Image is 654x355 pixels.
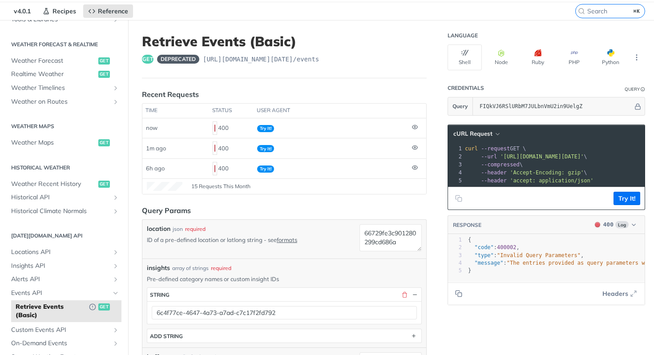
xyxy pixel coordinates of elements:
[142,89,199,100] div: Recent Requests
[112,98,119,105] button: Show subpages for Weather on Routes
[625,86,640,93] div: Query
[641,87,645,92] i: Information
[452,287,465,300] button: Copy to clipboard
[11,300,121,322] a: Retrieve Events (Basic)Deprecated Endpointget
[211,264,231,272] div: required
[112,276,119,283] button: Show subpages for Alerts API
[452,102,468,110] span: Query
[465,161,523,168] span: \
[11,326,110,335] span: Custom Events API
[484,44,518,70] button: Node
[411,290,419,299] button: Hide
[172,264,209,272] div: array of strings
[16,303,85,320] span: Retrieve Events (Basic)
[500,153,584,160] span: '[URL][DOMAIN_NAME][DATE]'
[147,288,421,301] button: string
[615,221,629,228] span: Log
[146,145,166,152] span: 1m ago
[630,51,643,64] button: More Languages
[83,4,133,18] a: Reference
[448,236,462,244] div: 1
[11,289,110,298] span: Events API
[614,192,640,205] button: Try It!
[510,177,593,184] span: 'accept: application/json'
[7,54,121,68] a: Weather Forecastget
[11,248,110,257] span: Locations API
[468,237,471,243] span: {
[214,145,215,152] span: 400
[468,252,584,258] span: : ,
[481,177,507,184] span: --header
[9,4,36,18] span: v4.0.1
[7,122,121,130] h2: Weather Maps
[7,81,121,95] a: Weather TimelinesShow subpages for Weather Timelines
[7,68,121,81] a: Realtime Weatherget
[633,53,641,61] svg: More ellipsis
[147,236,356,244] p: ID of a pre-defined location or latlong string - see
[481,161,520,168] span: --compressed
[213,121,250,136] div: 400
[448,161,463,169] div: 3
[214,125,215,132] span: 400
[209,104,254,118] th: status
[150,333,183,339] div: ADD string
[11,207,110,216] span: Historical Climate Normals
[7,259,121,273] a: Insights APIShow subpages for Insights API
[7,177,121,191] a: Weather Recent Historyget
[7,136,121,149] a: Weather Mapsget
[481,169,507,176] span: --header
[98,139,110,146] span: get
[448,145,463,153] div: 1
[497,252,581,258] span: "Invalid Query Parameters"
[89,303,96,312] button: Deprecated Endpoint
[468,244,520,250] span: : ,
[213,161,250,176] div: 400
[475,97,633,115] input: apikey
[142,55,153,64] span: get
[146,165,165,172] span: 6h ago
[448,85,484,92] div: Credentials
[497,244,516,250] span: 400002
[448,259,462,267] div: 4
[593,44,628,70] button: Python
[147,329,421,343] button: ADD string
[481,145,510,152] span: --request
[602,289,628,299] span: Headers
[112,85,119,92] button: Show subpages for Weather Timelines
[448,153,463,161] div: 2
[11,70,96,79] span: Realtime Weather
[112,290,119,297] button: Hide subpages for Events API
[448,44,482,70] button: Shell
[359,224,422,251] textarea: 66729fe3c901280299cd686a
[448,267,462,274] div: 5
[254,104,408,118] th: user agent
[7,246,121,259] a: Locations APIShow subpages for Locations API
[98,7,128,15] span: Reference
[448,252,462,259] div: 3
[11,180,96,189] span: Weather Recent History
[448,97,473,115] button: Query
[448,244,462,251] div: 2
[597,287,640,300] button: Headers
[146,124,157,131] span: now
[7,95,121,109] a: Weather on RoutesShow subpages for Weather on Routes
[465,169,587,176] span: \
[7,273,121,286] a: Alerts APIShow subpages for Alerts API
[150,291,170,298] div: string
[448,169,463,177] div: 4
[465,153,587,160] span: \
[112,249,119,256] button: Show subpages for Locations API
[277,236,297,243] a: formats
[468,267,471,274] span: }
[465,145,526,152] span: GET \
[203,55,319,64] span: https://api.tomorrow.io/v4/events
[474,252,493,258] span: "type"
[11,339,110,348] span: On-Demand Events
[448,32,478,39] div: Language
[98,303,110,311] span: get
[52,7,76,15] span: Recipes
[510,169,584,176] span: 'Accept-Encoding: gzip'
[11,97,110,106] span: Weather on Routes
[631,7,642,16] kbd: ⌘K
[147,224,170,234] label: location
